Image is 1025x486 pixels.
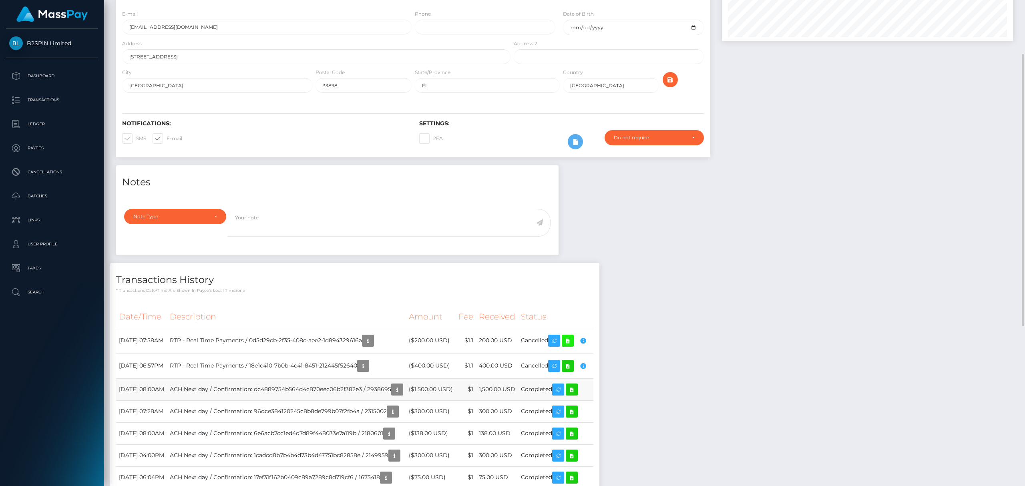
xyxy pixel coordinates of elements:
p: Search [9,286,95,298]
h6: Settings: [419,120,704,127]
td: $1.1 [456,328,476,353]
label: Country [563,69,583,76]
td: 300.00 USD [476,444,518,466]
td: ($1,500.00 USD) [406,378,456,400]
a: User Profile [6,234,98,254]
td: Completed [518,444,593,466]
div: Do not require [614,135,685,141]
td: $1 [456,400,476,422]
td: ($300.00 USD) [406,444,456,466]
th: Received [476,306,518,328]
td: $1 [456,422,476,444]
th: Date/Time [116,306,167,328]
a: Cancellations [6,162,98,182]
td: ACH Next day / Confirmation: 96dce384120245c8b8de799b07f2fb4a / 2315002 [167,400,406,422]
label: SMS [122,133,146,144]
label: City [122,69,132,76]
td: ($400.00 USD) [406,353,456,378]
a: Payees [6,138,98,158]
td: ($200.00 USD) [406,328,456,353]
td: [DATE] 06:57PM [116,353,167,378]
p: Ledger [9,118,95,130]
a: Transactions [6,90,98,110]
p: Transactions [9,94,95,106]
p: * Transactions date/time are shown in payee's local timezone [116,287,593,293]
label: E-mail [153,133,182,144]
label: Address [122,40,142,47]
td: ACH Next day / Confirmation: dc4889754b564d4c870eec06b2f382e3 / 2938695 [167,378,406,400]
td: Cancelled [518,353,593,378]
th: Status [518,306,593,328]
a: Taxes [6,258,98,278]
button: Do not require [605,130,704,145]
h4: Transactions History [116,273,593,287]
button: Note Type [124,209,226,224]
th: Fee [456,306,476,328]
td: $1.1 [456,353,476,378]
td: 400.00 USD [476,353,518,378]
button: Please verify one of your existing accounts [575,333,591,348]
p: Taxes [9,262,95,274]
h6: Notifications: [122,120,407,127]
td: $1 [456,378,476,400]
td: 200.00 USD [476,328,518,353]
p: Dashboard [9,70,95,82]
div: Note Type [133,213,208,220]
label: Address 2 [514,40,537,47]
p: Cancellations [9,166,95,178]
td: [DATE] 08:00AM [116,378,167,400]
label: Postal Code [316,69,345,76]
p: Batches [9,190,95,202]
a: Links [6,210,98,230]
label: 2FA [419,133,443,144]
td: 138.00 USD [476,422,518,444]
td: [DATE] 04:00PM [116,444,167,466]
label: Phone [415,10,431,18]
td: Completed [518,378,593,400]
th: Amount [406,306,456,328]
a: Dashboard [6,66,98,86]
img: MassPay Logo [16,6,88,22]
td: ACH Next day / Confirmation: 1cadcd8b7b4b4d73b4d47751bc82858e / 2149959 [167,444,406,466]
h4: Notes [122,175,553,189]
th: Description [167,306,406,328]
td: Completed [518,400,593,422]
td: RTP - Real Time Payments / 18e1c410-7b0b-4c41-8451-212445f52640 [167,353,406,378]
td: RTP - Real Time Payments / 0d5d29cb-2f35-408c-aee2-1d894329616a [167,328,406,353]
td: ACH Next day / Confirmation: 6e6acb7cc1ed4d7d89f448033e7a119b / 2180601 [167,422,406,444]
p: Links [9,214,95,226]
span: B2SPIN Limited [6,40,98,47]
label: E-mail [122,10,138,18]
td: ($138.00 USD) [406,422,456,444]
td: ($300.00 USD) [406,400,456,422]
td: [DATE] 08:00AM [116,422,167,444]
label: Date of Birth [563,10,594,18]
a: Ledger [6,114,98,134]
label: State/Province [415,69,450,76]
td: [DATE] 07:28AM [116,400,167,422]
td: 300.00 USD [476,400,518,422]
a: Search [6,282,98,302]
td: 1,500.00 USD [476,378,518,400]
td: [DATE] 07:58AM [116,328,167,353]
td: Cancelled [518,328,593,353]
p: User Profile [9,238,95,250]
td: $1 [456,444,476,466]
td: Completed [518,422,593,444]
a: Batches [6,186,98,206]
img: B2SPIN Limited [9,36,23,50]
p: Payees [9,142,95,154]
